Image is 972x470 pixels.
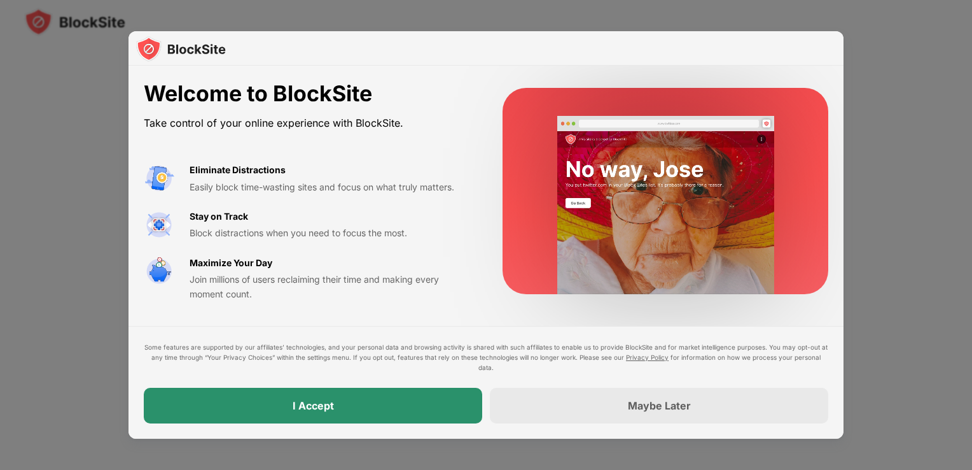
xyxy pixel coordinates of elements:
[190,256,272,270] div: Maximize Your Day
[144,342,828,373] div: Some features are supported by our affiliates’ technologies, and your personal data and browsing ...
[190,226,472,240] div: Block distractions when you need to focus the most.
[144,114,472,132] div: Take control of your online experience with BlockSite.
[190,180,472,194] div: Easily block time-wasting sites and focus on what truly matters.
[293,399,334,412] div: I Accept
[144,81,472,107] div: Welcome to BlockSite
[144,210,174,240] img: value-focus.svg
[190,273,472,301] div: Join millions of users reclaiming their time and making every moment count.
[628,399,691,412] div: Maybe Later
[144,163,174,194] img: value-avoid-distractions.svg
[626,353,669,361] a: Privacy Policy
[136,36,226,62] img: logo-blocksite.svg
[144,256,174,287] img: value-safe-time.svg
[190,210,248,224] div: Stay on Track
[190,163,286,177] div: Eliminate Distractions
